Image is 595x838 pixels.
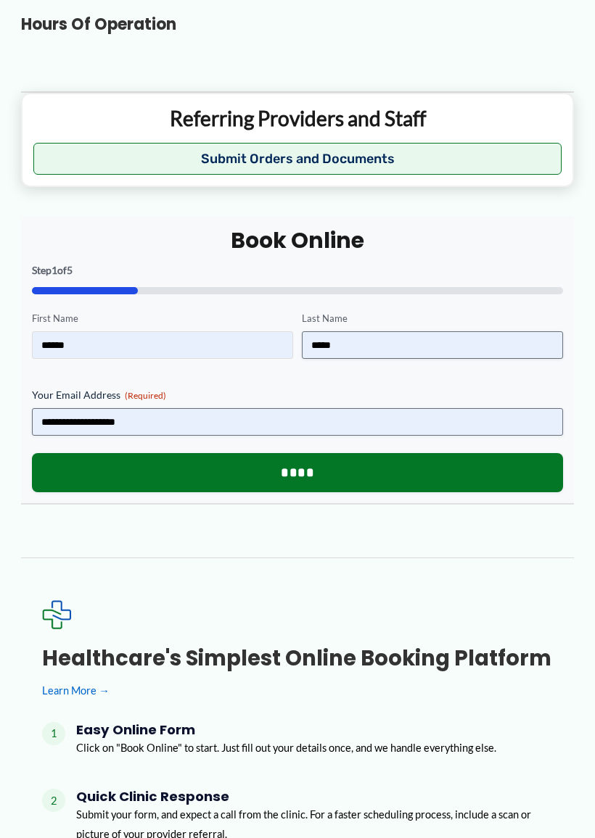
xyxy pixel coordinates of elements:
[76,722,496,738] h4: Easy Online Form
[52,264,57,276] span: 1
[32,388,564,402] label: Your Email Address
[76,789,553,805] h4: Quick Clinic Response
[42,645,552,671] h3: Healthcare's simplest online booking platform
[21,14,574,35] h3: Hours of Operation
[76,738,496,758] p: Click on "Book Online" to start. Just fill out your details once, and we handle everything else.
[32,226,564,254] h2: Book Online
[33,105,562,131] p: Referring Providers and Staff
[42,789,65,812] span: 2
[302,312,563,325] label: Last Name
[32,312,293,325] label: First Name
[42,722,65,745] span: 1
[67,264,73,276] span: 5
[33,143,562,175] button: Submit Orders and Documents
[125,390,166,401] span: (Required)
[42,681,552,700] a: Learn More →
[32,265,564,275] p: Step of
[42,600,71,629] img: Expected Healthcare Logo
